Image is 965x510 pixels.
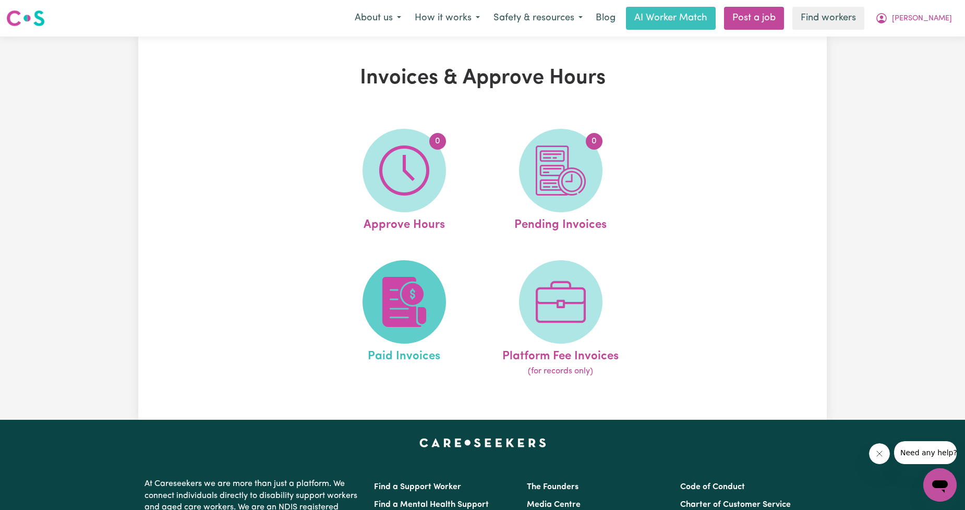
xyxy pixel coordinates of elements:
[589,7,622,30] a: Blog
[408,7,487,29] button: How it works
[528,365,593,378] span: (for records only)
[869,443,890,464] iframe: Close message
[923,468,957,502] iframe: Button to launch messaging window
[680,483,745,491] a: Code of Conduct
[487,7,589,29] button: Safety & resources
[586,133,602,150] span: 0
[329,260,479,378] a: Paid Invoices
[259,66,706,91] h1: Invoices & Approve Hours
[364,212,445,234] span: Approve Hours
[329,129,479,234] a: Approve Hours
[6,6,45,30] a: Careseekers logo
[792,7,864,30] a: Find workers
[486,129,636,234] a: Pending Invoices
[348,7,408,29] button: About us
[894,441,957,464] iframe: Message from company
[868,7,959,29] button: My Account
[514,212,607,234] span: Pending Invoices
[486,260,636,378] a: Platform Fee Invoices(for records only)
[527,501,581,509] a: Media Centre
[374,483,461,491] a: Find a Support Worker
[429,133,446,150] span: 0
[527,483,578,491] a: The Founders
[6,9,45,28] img: Careseekers logo
[6,7,63,16] span: Need any help?
[502,344,619,366] span: Platform Fee Invoices
[680,501,791,509] a: Charter of Customer Service
[626,7,716,30] a: AI Worker Match
[724,7,784,30] a: Post a job
[368,344,440,366] span: Paid Invoices
[419,439,546,447] a: Careseekers home page
[892,13,952,25] span: [PERSON_NAME]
